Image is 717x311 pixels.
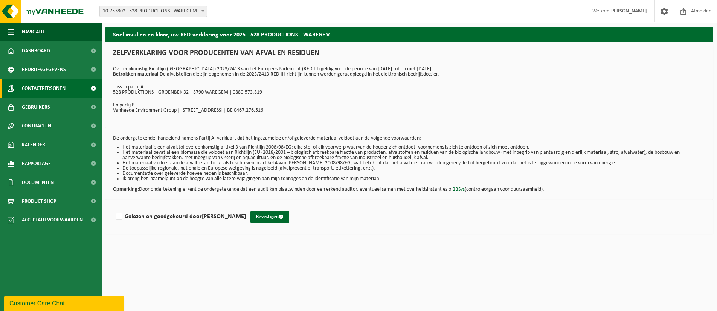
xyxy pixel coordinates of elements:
[22,60,66,79] span: Bedrijfsgegevens
[105,27,713,41] h2: Snel invullen en klaar, uw RED-verklaring voor 2025 - 528 PRODUCTIONS - WAREGEM
[22,173,54,192] span: Documenten
[113,90,706,95] p: 528 PRODUCTIONS | GROENBEK 32 | 8790 WAREGEM | 0880.573.819
[113,85,706,90] p: Tussen partij A
[22,79,66,98] span: Contactpersonen
[113,67,706,77] p: Overeenkomstig Richtlijn ([GEOGRAPHIC_DATA]) 2023/2413 van het Europees Parlement (RED III) geldi...
[22,135,45,154] span: Kalender
[113,182,706,192] p: Door ondertekening erkent de ondergetekende dat een audit kan plaatsvinden door een erkend audito...
[113,71,160,77] strong: Betrokken materiaal:
[22,211,83,229] span: Acceptatievoorwaarden
[122,176,706,182] li: Ik breng het inzamelpunt op de hoogte van alle latere wijzigingen aan mijn tonnages en de identif...
[22,23,45,41] span: Navigatie
[202,214,246,220] strong: [PERSON_NAME]
[122,161,706,166] li: Het materiaal voldoet aan de afvalhiërarchie zoals beschreven in artikel 4 van [PERSON_NAME] 2008...
[22,192,56,211] span: Product Shop
[99,6,207,17] span: 10-757802 - 528 PRODUCTIONS - WAREGEM
[453,187,465,192] a: 2BSvs
[100,6,207,17] span: 10-757802 - 528 PRODUCTIONS - WAREGEM
[609,8,647,14] strong: [PERSON_NAME]
[113,136,706,141] p: De ondergetekende, handelend namens Partij A, verklaart dat het ingezamelde en/of geleverde mater...
[22,98,50,117] span: Gebruikers
[122,171,706,176] li: Documentatie over geleverde hoeveelheden is beschikbaar.
[122,145,706,150] li: Het materiaal is een afvalstof overeenkomstig artikel 3 van Richtlijn 2008/98/EG: elke stof of el...
[22,117,51,135] span: Contracten
[22,154,51,173] span: Rapportage
[114,211,246,222] label: Gelezen en goedgekeurd door
[113,103,706,108] p: En partij B
[250,211,289,223] button: Bevestigen
[113,108,706,113] p: Vanheede Environment Group | [STREET_ADDRESS] | BE 0467.276.516
[113,187,139,192] strong: Opmerking:
[4,294,126,311] iframe: chat widget
[122,150,706,161] li: Het materiaal bevat alleen biomassa die voldoet aan Richtlijn (EU) 2018/2001 – biologisch afbreek...
[122,166,706,171] li: De toepasselijke regionale, nationale en Europese wetgeving is nageleefd (afvalpreventie, transpo...
[113,49,706,61] h1: ZELFVERKLARING VOOR PRODUCENTEN VAN AFVAL EN RESIDUEN
[22,41,50,60] span: Dashboard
